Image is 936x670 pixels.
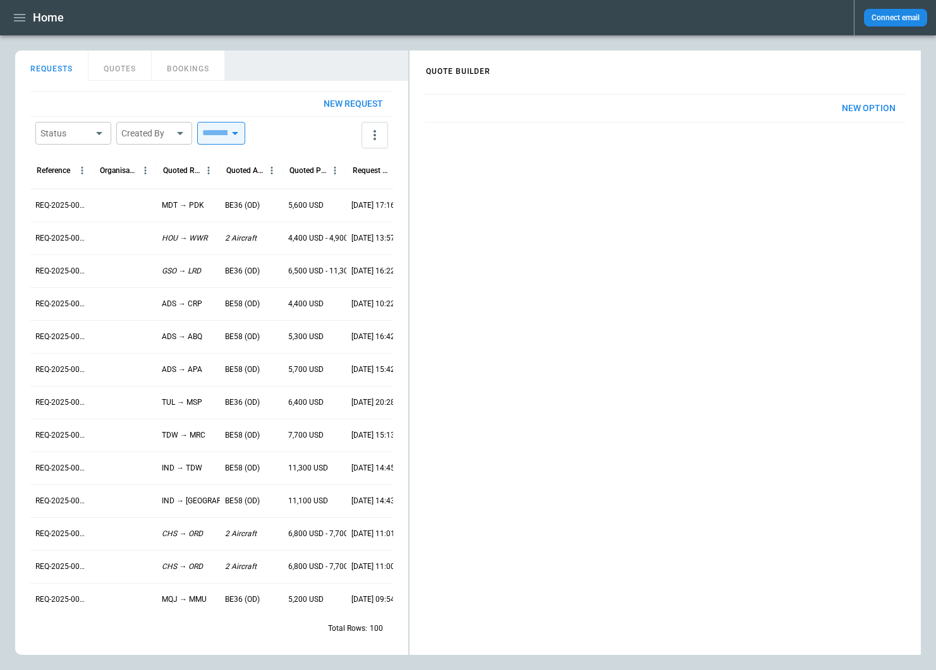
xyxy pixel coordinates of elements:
[162,200,204,211] p: MDT → PDK
[162,233,207,244] p: HOU → WWR
[162,397,202,408] p: TUL → MSP
[35,233,88,244] p: REQ-2025-000252
[264,162,280,179] button: Quoted Aircraft column menu
[162,496,258,506] p: IND → [GEOGRAPHIC_DATA]
[225,529,257,539] p: 2 Aircraft
[121,127,172,140] div: Created By
[35,561,88,572] p: REQ-2025-000242
[200,162,217,179] button: Quoted Route column menu
[288,397,324,408] p: 6,400 USD
[162,561,203,572] p: CHS → ORD
[351,266,395,277] p: [DATE] 16:22
[288,594,324,605] p: 5,200 USD
[35,529,88,539] p: REQ-2025-000243
[35,364,88,375] p: REQ-2025-000248
[225,594,260,605] p: BE36 (OD)
[288,430,324,441] p: 7,700 USD
[351,332,395,342] p: [DATE] 16:42
[288,529,365,539] p: 6,800 USD - 7,700 USD
[35,594,88,605] p: REQ-2025-000241
[351,594,395,605] p: [DATE] 09:54
[370,623,383,634] p: 100
[225,561,257,572] p: 2 Aircraft
[225,266,260,277] p: BE36 (OD)
[225,299,260,309] p: BE58 (OD)
[35,397,88,408] p: REQ-2025-000247
[288,332,324,342] p: 5,300 USD
[288,200,324,211] p: 5,600 USD
[328,623,367,634] p: Total Rows:
[411,54,506,82] h4: QUOTE BUILDER
[288,233,365,244] p: 4,400 USD - 4,900 USD
[35,463,88,474] p: REQ-2025-000245
[351,529,395,539] p: [DATE] 11:01
[225,233,257,244] p: 2 Aircraft
[35,299,88,309] p: REQ-2025-000250
[163,166,200,175] div: Quoted Route
[288,496,328,506] p: 11,100 USD
[162,529,203,539] p: CHS → ORD
[100,166,137,175] div: Organisation
[225,364,260,375] p: BE58 (OD)
[225,332,260,342] p: BE58 (OD)
[288,561,365,572] p: 6,800 USD - 7,700 USD
[162,463,202,474] p: IND → TDW
[390,162,406,179] button: Request Created At (UTC-05:00) column menu
[35,200,88,211] p: REQ-2025-000253
[35,332,88,342] p: REQ-2025-000249
[152,51,225,81] button: BOOKINGS
[288,463,328,474] p: 11,300 USD
[351,200,395,211] p: [DATE] 17:16
[288,299,324,309] p: 4,400 USD
[351,463,395,474] p: [DATE] 14:45
[35,496,88,506] p: REQ-2025-000244
[162,332,202,342] p: ADS → ABQ
[162,430,205,441] p: TDW → MRC
[15,51,88,81] button: REQUESTS
[40,127,91,140] div: Status
[351,430,395,441] p: [DATE] 15:13
[225,397,260,408] p: BE36 (OD)
[74,162,90,179] button: Reference column menu
[288,266,369,277] p: 6,500 USD - 11,300 USD
[225,463,260,474] p: BE58 (OD)
[225,496,260,506] p: BE58 (OD)
[137,162,154,179] button: Organisation column menu
[35,430,88,441] p: REQ-2025-000246
[410,84,921,133] div: scrollable content
[351,397,395,408] p: [DATE] 20:28
[864,9,927,27] button: Connect email
[832,95,906,122] button: New Option
[226,166,264,175] div: Quoted Aircraft
[225,430,260,441] p: BE58 (OD)
[162,594,207,605] p: MQJ → MMU
[33,10,64,25] h1: Home
[88,51,152,81] button: QUOTES
[362,122,388,148] button: more
[162,299,202,309] p: ADS → CRP
[327,162,343,179] button: Quoted Price column menu
[162,266,201,277] p: GSO → LRD
[351,233,395,244] p: [DATE] 13:57
[313,92,393,116] button: New request
[351,561,395,572] p: [DATE] 11:00
[351,496,395,506] p: [DATE] 14:43
[288,364,324,375] p: 5,700 USD
[351,364,395,375] p: [DATE] 15:42
[225,200,260,211] p: BE36 (OD)
[37,166,70,175] div: Reference
[162,364,202,375] p: ADS → APA
[289,166,327,175] div: Quoted Price
[35,266,88,277] p: REQ-2025-000251
[351,299,395,309] p: [DATE] 10:22
[353,166,390,175] div: Request Created At (UTC-05:00)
